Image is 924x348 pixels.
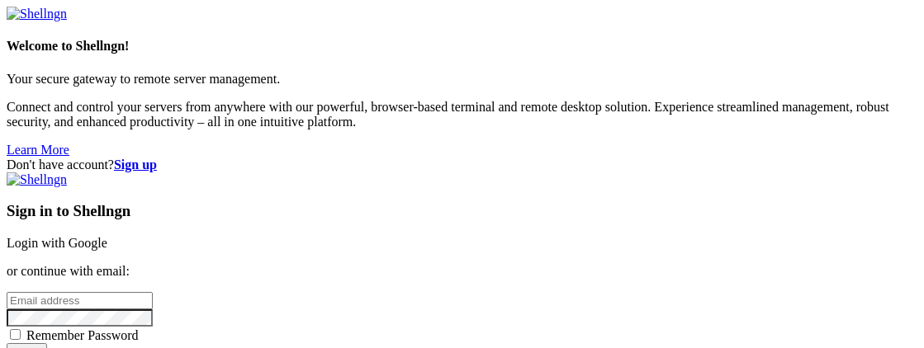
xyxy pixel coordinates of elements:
input: Remember Password [10,329,21,340]
a: Login with Google [7,236,107,250]
div: Don't have account? [7,158,917,172]
p: or continue with email: [7,264,917,279]
span: Remember Password [26,328,139,342]
img: Shellngn [7,7,67,21]
input: Email address [7,292,153,309]
h3: Sign in to Shellngn [7,202,917,220]
h4: Welcome to Shellngn! [7,39,917,54]
p: Your secure gateway to remote server management. [7,72,917,87]
a: Sign up [114,158,157,172]
p: Connect and control your servers from anywhere with our powerful, browser-based terminal and remo... [7,100,917,129]
a: Learn More [7,143,69,157]
img: Shellngn [7,172,67,187]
